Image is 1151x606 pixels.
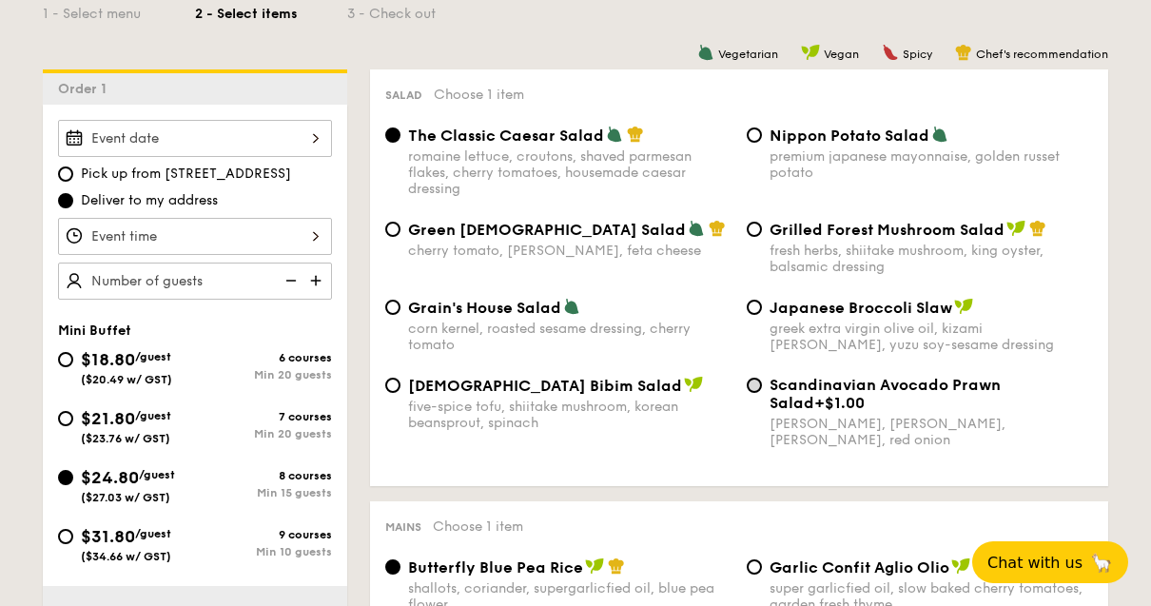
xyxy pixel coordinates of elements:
[58,218,332,255] input: Event time
[770,299,952,317] span: Japanese Broccoli Slaw
[58,529,73,544] input: $31.80/guest($34.66 w/ GST)9 coursesMin 10 guests
[770,127,929,145] span: Nippon Potato Salad
[408,299,561,317] span: Grain's House Salad
[81,165,291,184] span: Pick up from [STREET_ADDRESS]
[747,300,762,315] input: Japanese Broccoli Slawgreek extra virgin olive oil, kizami [PERSON_NAME], yuzu soy-sesame dressing
[58,352,73,367] input: $18.80/guest($20.49 w/ GST)6 coursesMin 20 guests
[385,520,421,534] span: Mains
[135,350,171,363] span: /guest
[563,298,580,315] img: icon-vegetarian.fe4039eb.svg
[770,243,1093,275] div: fresh herbs, shiitake mushroom, king oyster, balsamic dressing
[770,321,1093,353] div: greek extra virgin olive oil, kizami [PERSON_NAME], yuzu soy-sesame dressing
[408,377,682,395] span: [DEMOGRAPHIC_DATA] Bibim Salad
[903,48,932,61] span: Spicy
[606,126,623,143] img: icon-vegetarian.fe4039eb.svg
[408,148,732,197] div: romaine lettuce, croutons, shaved parmesan flakes, cherry tomatoes, housemade caesar dressing
[81,467,139,488] span: $24.80
[195,410,332,423] div: 7 courses
[770,376,1001,412] span: Scandinavian Avocado Prawn Salad
[747,378,762,393] input: Scandinavian Avocado Prawn Salad+$1.00[PERSON_NAME], [PERSON_NAME], [PERSON_NAME], red onion
[433,518,523,535] span: Choose 1 item
[697,44,714,61] img: icon-vegetarian.fe4039eb.svg
[385,222,400,237] input: Green [DEMOGRAPHIC_DATA] Saladcherry tomato, [PERSON_NAME], feta cheese
[408,221,686,239] span: Green [DEMOGRAPHIC_DATA] Salad
[195,368,332,381] div: Min 20 guests
[608,557,625,575] img: icon-chef-hat.a58ddaea.svg
[81,491,170,504] span: ($27.03 w/ GST)
[81,526,135,547] span: $31.80
[718,48,778,61] span: Vegetarian
[770,416,1093,448] div: [PERSON_NAME], [PERSON_NAME], [PERSON_NAME], red onion
[303,263,332,299] img: icon-add.58712e84.svg
[195,469,332,482] div: 8 courses
[58,470,73,485] input: $24.80/guest($27.03 w/ GST)8 coursesMin 15 guests
[814,394,865,412] span: +$1.00
[627,126,644,143] img: icon-chef-hat.a58ddaea.svg
[58,120,332,157] input: Event date
[139,468,175,481] span: /guest
[987,554,1083,572] span: Chat with us
[408,321,732,353] div: corn kernel, roasted sesame dressing, cherry tomato
[684,376,703,393] img: icon-vegan.f8ff3823.svg
[275,263,303,299] img: icon-reduce.1d2dbef1.svg
[135,527,171,540] span: /guest
[954,298,973,315] img: icon-vegan.f8ff3823.svg
[1029,220,1046,237] img: icon-chef-hat.a58ddaea.svg
[951,557,970,575] img: icon-vegan.f8ff3823.svg
[434,87,524,103] span: Choose 1 item
[972,541,1128,583] button: Chat with us🦙
[408,558,583,577] span: Butterfly Blue Pea Rice
[976,48,1108,61] span: Chef's recommendation
[408,127,604,145] span: The Classic Caesar Salad
[408,243,732,259] div: cherry tomato, [PERSON_NAME], feta cheese
[709,220,726,237] img: icon-chef-hat.a58ddaea.svg
[688,220,705,237] img: icon-vegetarian.fe4039eb.svg
[770,221,1005,239] span: Grilled Forest Mushroom Salad
[770,148,1093,181] div: premium japanese mayonnaise, golden russet potato
[58,193,73,208] input: Deliver to my address
[195,486,332,499] div: Min 15 guests
[385,88,422,102] span: Salad
[385,127,400,143] input: The Classic Caesar Saladromaine lettuce, croutons, shaved parmesan flakes, cherry tomatoes, house...
[1006,220,1025,237] img: icon-vegan.f8ff3823.svg
[408,399,732,431] div: five-spice tofu, shiitake mushroom, korean beansprout, spinach
[824,48,859,61] span: Vegan
[81,349,135,370] span: $18.80
[195,528,332,541] div: 9 courses
[81,550,171,563] span: ($34.66 w/ GST)
[931,126,948,143] img: icon-vegetarian.fe4039eb.svg
[1090,552,1113,574] span: 🦙
[585,557,604,575] img: icon-vegan.f8ff3823.svg
[801,44,820,61] img: icon-vegan.f8ff3823.svg
[58,166,73,182] input: Pick up from [STREET_ADDRESS]
[195,545,332,558] div: Min 10 guests
[195,427,332,440] div: Min 20 guests
[385,300,400,315] input: Grain's House Saladcorn kernel, roasted sesame dressing, cherry tomato
[81,432,170,445] span: ($23.76 w/ GST)
[747,559,762,575] input: Garlic Confit Aglio Oliosuper garlicfied oil, slow baked cherry tomatoes, garden fresh thyme
[955,44,972,61] img: icon-chef-hat.a58ddaea.svg
[58,411,73,426] input: $21.80/guest($23.76 w/ GST)7 coursesMin 20 guests
[195,351,332,364] div: 6 courses
[385,559,400,575] input: Butterfly Blue Pea Riceshallots, coriander, supergarlicfied oil, blue pea flower
[385,378,400,393] input: [DEMOGRAPHIC_DATA] Bibim Saladfive-spice tofu, shiitake mushroom, korean beansprout, spinach
[58,263,332,300] input: Number of guests
[747,222,762,237] input: Grilled Forest Mushroom Saladfresh herbs, shiitake mushroom, king oyster, balsamic dressing
[81,408,135,429] span: $21.80
[770,558,949,577] span: Garlic Confit Aglio Olio
[58,81,114,97] span: Order 1
[135,409,171,422] span: /guest
[882,44,899,61] img: icon-spicy.37a8142b.svg
[81,373,172,386] span: ($20.49 w/ GST)
[81,191,218,210] span: Deliver to my address
[747,127,762,143] input: Nippon Potato Saladpremium japanese mayonnaise, golden russet potato
[58,323,131,339] span: Mini Buffet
